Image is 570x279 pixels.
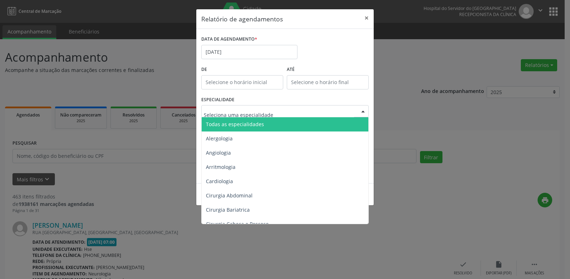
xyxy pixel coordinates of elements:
input: Selecione o horário final [287,75,369,89]
span: Arritmologia [206,164,235,170]
span: Todas as especialidades [206,121,264,128]
button: Close [359,9,374,27]
input: Seleciona uma especialidade [204,108,354,122]
span: Cardiologia [206,178,233,185]
span: Cirurgia Bariatrica [206,206,250,213]
label: ATÉ [287,64,369,75]
label: De [201,64,283,75]
label: ESPECIALIDADE [201,94,234,105]
input: Selecione o horário inicial [201,75,283,89]
span: Alergologia [206,135,233,142]
span: Cirurgia Abdominal [206,192,253,199]
span: Angiologia [206,149,231,156]
h5: Relatório de agendamentos [201,14,283,24]
input: Selecione uma data ou intervalo [201,45,297,59]
label: DATA DE AGENDAMENTO [201,34,257,45]
span: Cirurgia Cabeça e Pescoço [206,221,269,227]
